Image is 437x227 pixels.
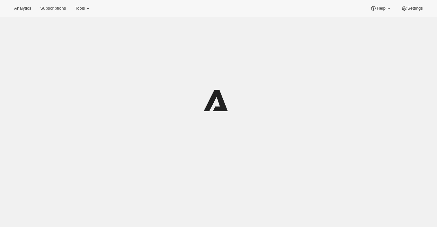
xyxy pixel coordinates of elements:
span: Analytics [14,6,31,11]
button: Settings [397,4,427,13]
button: Help [366,4,396,13]
button: Analytics [10,4,35,13]
button: Tools [71,4,95,13]
span: Tools [75,6,85,11]
span: Help [377,6,385,11]
button: Subscriptions [36,4,70,13]
span: Settings [407,6,423,11]
span: Subscriptions [40,6,66,11]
